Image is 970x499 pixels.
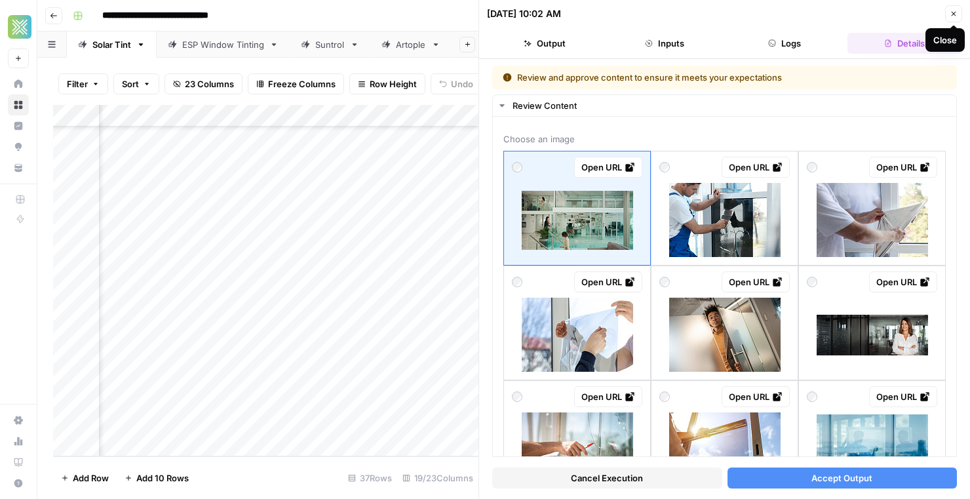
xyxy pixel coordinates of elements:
[343,468,397,489] div: 37 Rows
[8,136,29,157] a: Opportunities
[349,73,425,94] button: Row Height
[92,38,131,51] div: Solar Tint
[268,77,336,90] span: Freeze Columns
[136,471,189,485] span: Add 10 Rows
[522,298,633,372] img: installation-of-tinted-film-ultraviolet-and-energy-afficiency-concept.jpg
[117,468,197,489] button: Add 10 Rows
[669,298,781,372] img: young-man-looking-happy-and-making-funny-faces-entering-the-conference-room.jpg
[729,161,783,174] div: Open URL
[669,183,781,257] img: professional-worker-tinting-window-with-foil-indoors.jpg
[248,73,344,94] button: Freeze Columns
[396,38,426,51] div: Artople
[581,390,635,403] div: Open URL
[817,183,928,257] img: man-tinting-windows-at-home-with-solar-control-film.jpg
[8,431,29,452] a: Usage
[571,471,643,485] span: Cancel Execution
[722,157,790,178] a: Open URL
[607,33,722,54] button: Inputs
[67,77,88,90] span: Filter
[451,77,473,90] span: Undo
[574,386,642,407] a: Open URL
[53,468,117,489] button: Add Row
[727,468,958,489] button: Accept Output
[487,7,561,20] div: [DATE] 10:02 AM
[8,10,29,43] button: Workspace: Xponent21
[574,271,642,292] a: Open URL
[503,132,946,146] span: Choose an image
[113,73,159,94] button: Sort
[727,33,842,54] button: Logs
[876,161,930,174] div: Open URL
[165,73,242,94] button: 23 Columns
[729,390,783,403] div: Open URL
[581,161,635,174] div: Open URL
[122,77,139,90] span: Sort
[8,15,31,39] img: Xponent21 Logo
[370,31,452,58] a: Artople
[487,33,602,54] button: Output
[8,452,29,473] a: Learning Hub
[513,99,948,112] div: Review Content
[67,31,157,58] a: Solar Tint
[522,412,633,487] img: glass-broken-from-a-house-by-an-accident-man-checking-to-repair.jpg
[669,412,781,487] img: tinted-glass-in-the-house.jpg
[869,271,937,292] a: Open URL
[370,77,417,90] span: Row Height
[492,468,722,489] button: Cancel Execution
[722,271,790,292] a: Open URL
[493,95,956,116] button: Review Content
[8,73,29,94] a: Home
[290,31,370,58] a: Suntrol
[869,157,937,178] a: Open URL
[185,77,234,90] span: 23 Columns
[811,471,872,485] span: Accept Output
[869,386,937,407] a: Open URL
[431,73,482,94] button: Undo
[729,275,783,289] div: Open URL
[8,94,29,115] a: Browse
[58,73,108,94] button: Filter
[315,38,345,51] div: Suntrol
[157,31,290,58] a: ESP Window Tinting
[817,315,928,355] img: banner-portrait-of-beautiful-hispanic-business-woman-with-crossed-arms-smiling-european-or.jpg
[574,157,642,178] a: Open URL
[876,390,930,403] div: Open URL
[817,414,928,485] img: businessmen-in-meeting-seen-through-glass-window.jpg
[522,191,633,250] img: modern-building-walking-and-business-people-in-office-for-coworking-productivity-and-synergy.jpg
[8,115,29,136] a: Insights
[8,157,29,178] a: Your Data
[8,473,29,494] button: Help + Support
[876,275,930,289] div: Open URL
[8,410,29,431] a: Settings
[722,386,790,407] a: Open URL
[847,33,962,54] button: Details
[503,71,864,84] div: Review and approve content to ensure it meets your expectations
[397,468,478,489] div: 19/23 Columns
[581,275,635,289] div: Open URL
[933,33,957,47] div: Close
[73,471,109,485] span: Add Row
[182,38,264,51] div: ESP Window Tinting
